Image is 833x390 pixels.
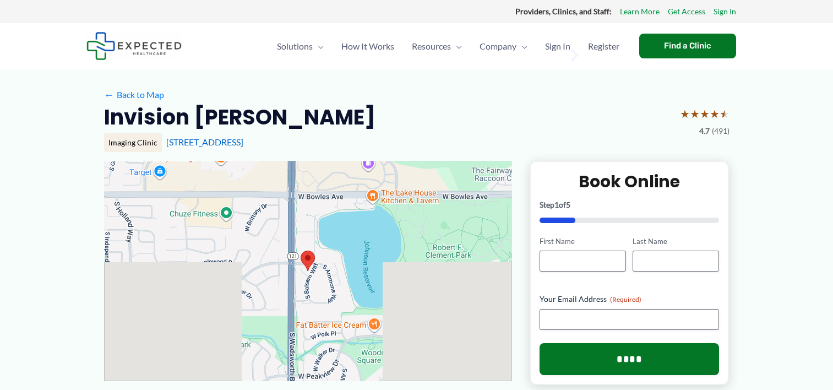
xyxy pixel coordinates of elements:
a: How It Works [333,27,403,66]
span: (491) [712,124,729,138]
span: Company [480,27,516,66]
a: Sign In [714,4,736,19]
img: Expected Healthcare Logo - side, dark font, small [86,32,182,60]
a: SolutionsMenu Toggle [268,27,333,66]
span: 5 [566,200,570,209]
span: How It Works [341,27,394,66]
span: ← [104,89,115,100]
label: First Name [540,236,626,247]
span: Menu Toggle [516,27,527,66]
h2: Book Online [540,171,720,192]
a: CompanyMenu Toggle [471,27,536,66]
a: ResourcesMenu Toggle [403,27,471,66]
strong: Providers, Clinics, and Staff: [515,7,612,16]
h2: Invision [PERSON_NAME] [104,104,375,131]
a: Sign In [536,27,579,66]
span: Resources [412,27,451,66]
nav: Primary Site Navigation [268,27,628,66]
span: Menu Toggle [451,27,462,66]
span: ★ [710,104,720,124]
a: [STREET_ADDRESS] [166,137,243,147]
span: (Required) [610,295,641,304]
a: Learn More [620,4,660,19]
a: ←Back to Map [104,86,164,103]
p: Step of [540,201,720,209]
span: ★ [690,104,700,124]
div: Imaging Clinic [104,133,162,152]
span: 4.7 [699,124,710,138]
span: ★ [680,104,690,124]
a: Get Access [668,4,705,19]
label: Your Email Address [540,294,720,305]
span: Solutions [277,27,313,66]
span: ★ [700,104,710,124]
span: Menu Toggle [313,27,324,66]
span: Sign In [545,27,570,66]
span: 1 [554,200,559,209]
span: ★ [720,104,729,124]
label: Last Name [633,236,719,247]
